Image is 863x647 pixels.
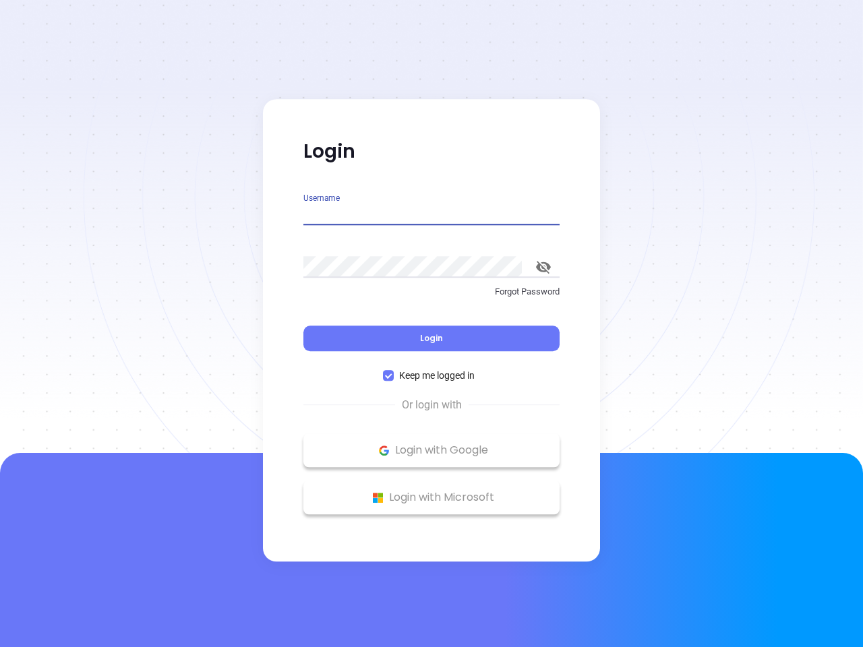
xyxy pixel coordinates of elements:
[303,481,560,514] button: Microsoft Logo Login with Microsoft
[303,140,560,164] p: Login
[395,397,469,413] span: Or login with
[303,285,560,299] p: Forgot Password
[376,442,392,459] img: Google Logo
[303,326,560,351] button: Login
[303,285,560,309] a: Forgot Password
[394,368,480,383] span: Keep me logged in
[369,489,386,506] img: Microsoft Logo
[310,487,553,507] p: Login with Microsoft
[527,251,560,283] button: toggle password visibility
[303,194,340,202] label: Username
[303,433,560,467] button: Google Logo Login with Google
[310,440,553,460] p: Login with Google
[420,332,443,344] span: Login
